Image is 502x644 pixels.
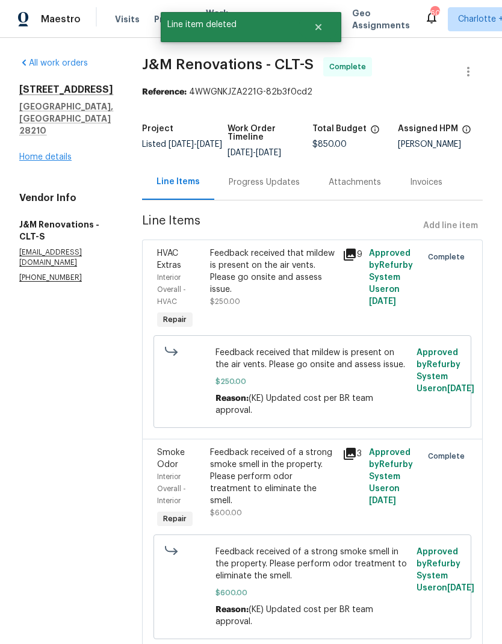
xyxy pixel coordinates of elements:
a: Home details [19,153,72,161]
div: 60 [430,7,439,19]
h4: Vendor Info [19,192,113,204]
span: [DATE] [447,584,474,592]
span: Reason: [215,394,249,403]
button: Close [299,15,338,39]
div: [PERSON_NAME] [398,140,483,149]
span: Approved by Refurby System User on [417,348,474,393]
div: 4WWGNKJZA221G-82b3f0cd2 [142,86,483,98]
div: 9 [342,247,362,262]
span: Complete [428,251,469,263]
span: Geo Assignments [352,7,410,31]
span: Interior Overall - Interior [157,473,186,504]
span: Reason: [215,605,249,614]
span: $250.00 [215,376,410,388]
h5: Total Budget [312,125,367,133]
span: Visits [115,13,140,25]
span: Line item deleted [161,12,299,37]
span: [DATE] [169,140,194,149]
span: $600.00 [210,509,242,516]
span: The hpm assigned to this work order. [462,125,471,140]
span: Complete [329,61,371,73]
div: 3 [342,447,362,461]
span: [DATE] [447,385,474,393]
span: [DATE] [228,149,253,157]
span: $600.00 [215,587,410,599]
div: Attachments [329,176,381,188]
div: Progress Updates [229,176,300,188]
span: Approved by Refurby System User on [369,448,413,505]
span: $250.00 [210,298,240,305]
span: Repair [158,513,191,525]
span: Projects [154,13,191,25]
span: Feedback received of a strong smoke smell in the property. Please perform odor treatment to elimi... [215,546,410,582]
h5: Work Order Timeline [228,125,313,141]
span: - [228,149,281,157]
a: All work orders [19,59,88,67]
h5: Assigned HPM [398,125,458,133]
span: Maestro [41,13,81,25]
span: Line Items [142,215,418,237]
span: $850.00 [312,140,347,149]
span: [DATE] [369,297,396,306]
b: Reference: [142,88,187,96]
span: J&M Renovations - CLT-S [142,57,314,72]
span: HVAC Extras [157,249,181,270]
span: Approved by Refurby System User on [417,548,474,592]
h5: J&M Renovations - CLT-S [19,218,113,243]
div: Invoices [410,176,442,188]
span: Work Orders [206,7,237,31]
span: (KE) Updated cost per BR team approval. [215,605,373,626]
span: Interior Overall - HVAC [157,274,186,305]
span: (KE) Updated cost per BR team approval. [215,394,373,415]
span: Listed [142,140,222,149]
span: [DATE] [197,140,222,149]
div: Feedback received that mildew is present on the air vents. Please go onsite and assess issue. [210,247,335,296]
span: Repair [158,314,191,326]
div: Line Items [156,176,200,188]
span: Smoke Odor [157,448,185,469]
span: - [169,140,222,149]
span: Approved by Refurby System User on [369,249,413,306]
div: Feedback received of a strong smoke smell in the property. Please perform odor treatment to elimi... [210,447,335,507]
span: Complete [428,450,469,462]
span: The total cost of line items that have been proposed by Opendoor. This sum includes line items th... [370,125,380,140]
span: [DATE] [369,497,396,505]
span: [DATE] [256,149,281,157]
span: Feedback received that mildew is present on the air vents. Please go onsite and assess issue. [215,347,410,371]
h5: Project [142,125,173,133]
